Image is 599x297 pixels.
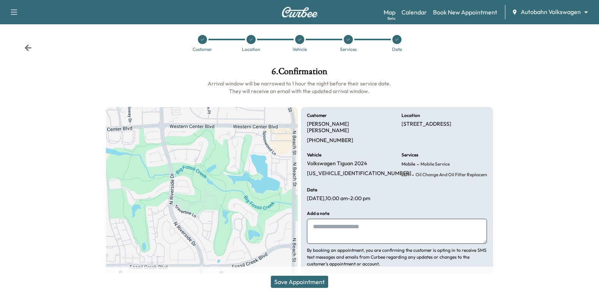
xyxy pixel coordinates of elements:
h6: Services [401,153,418,157]
div: Location [242,47,260,52]
h6: Arrival window will be narrowed to 1 hour the night before their service date. They will receive ... [106,80,493,95]
div: Services [340,47,357,52]
img: Curbee Logo [281,7,318,17]
p: [PHONE_NUMBER] [307,137,353,144]
p: [PERSON_NAME] [PERSON_NAME] [307,121,392,134]
span: - [410,171,414,179]
h6: Date [307,188,317,192]
p: [US_VEHICLE_IDENTIFICATION_NUMBER] [307,170,411,177]
div: Beta [387,16,395,21]
p: By booking an appointment, you are confirming the customer is opting in to receive SMS text messa... [307,247,487,267]
a: Book New Appointment [433,8,497,17]
p: [DATE] , 10:00 am - 2:00 pm [307,195,370,202]
a: Calendar [401,8,427,17]
p: Volkswagen Tiguan 2024 [307,160,367,167]
h6: Location [401,113,420,118]
span: Autobahn Volkswagen [521,8,581,16]
span: - [415,160,419,168]
h6: Customer [307,113,327,118]
button: Save Appointment [271,276,328,288]
span: LOF [401,172,410,178]
div: Vehicle [292,47,307,52]
span: Oil Change and Oil Filter Replacement [414,172,494,178]
h6: Add a note [307,211,329,216]
p: [STREET_ADDRESS] [401,121,451,128]
div: Back [24,44,32,52]
div: Customer [193,47,212,52]
span: Mobile [401,161,415,167]
h1: 6 . Confirmation [106,67,493,80]
span: Mobile Service [419,161,450,167]
div: Date [392,47,402,52]
h6: Vehicle [307,153,321,157]
a: MapBeta [384,8,395,17]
